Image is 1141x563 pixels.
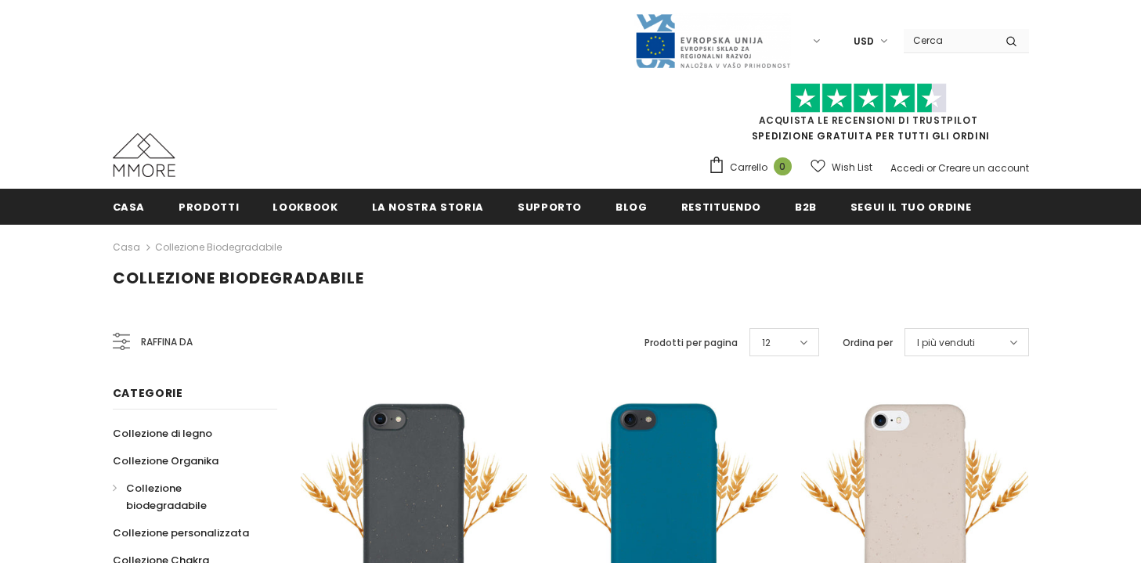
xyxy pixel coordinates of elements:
span: Wish List [832,160,872,175]
span: B2B [795,200,817,215]
span: SPEDIZIONE GRATUITA PER TUTTI GLI ORDINI [708,90,1029,143]
img: Javni Razpis [634,13,791,70]
a: Restituendo [681,189,761,224]
a: Creare un account [938,161,1029,175]
span: Categorie [113,385,183,401]
label: Ordina per [843,335,893,351]
a: Javni Razpis [634,34,791,47]
a: Wish List [811,153,872,181]
span: Collezione biodegradabile [126,481,207,513]
a: Segui il tuo ordine [850,189,971,224]
a: La nostra storia [372,189,484,224]
a: Collezione personalizzata [113,519,249,547]
span: 0 [774,157,792,175]
span: Raffina da [141,334,193,351]
img: Casi MMORE [113,133,175,177]
span: Blog [616,200,648,215]
span: Collezione personalizzata [113,525,249,540]
span: Collezione biodegradabile [113,267,364,289]
span: or [926,161,936,175]
input: Search Site [904,29,994,52]
span: I più venduti [917,335,975,351]
img: Fidati di Pilot Stars [790,83,947,114]
a: supporto [518,189,582,224]
a: Collezione di legno [113,420,212,447]
span: Collezione di legno [113,426,212,441]
label: Prodotti per pagina [645,335,738,351]
span: supporto [518,200,582,215]
a: Acquista le recensioni di TrustPilot [759,114,978,127]
span: Restituendo [681,200,761,215]
span: USD [854,34,874,49]
a: Casa [113,238,140,257]
span: Prodotti [179,200,239,215]
span: Segui il tuo ordine [850,200,971,215]
a: Lookbook [273,189,338,224]
a: Collezione Organika [113,447,218,475]
span: Collezione Organika [113,453,218,468]
span: 12 [762,335,771,351]
span: Lookbook [273,200,338,215]
span: Carrello [730,160,767,175]
span: Casa [113,200,146,215]
a: Collezione biodegradabile [113,475,260,519]
a: Collezione biodegradabile [155,240,282,254]
a: Prodotti [179,189,239,224]
a: B2B [795,189,817,224]
a: Accedi [890,161,924,175]
span: La nostra storia [372,200,484,215]
a: Casa [113,189,146,224]
a: Blog [616,189,648,224]
a: Carrello 0 [708,156,800,179]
